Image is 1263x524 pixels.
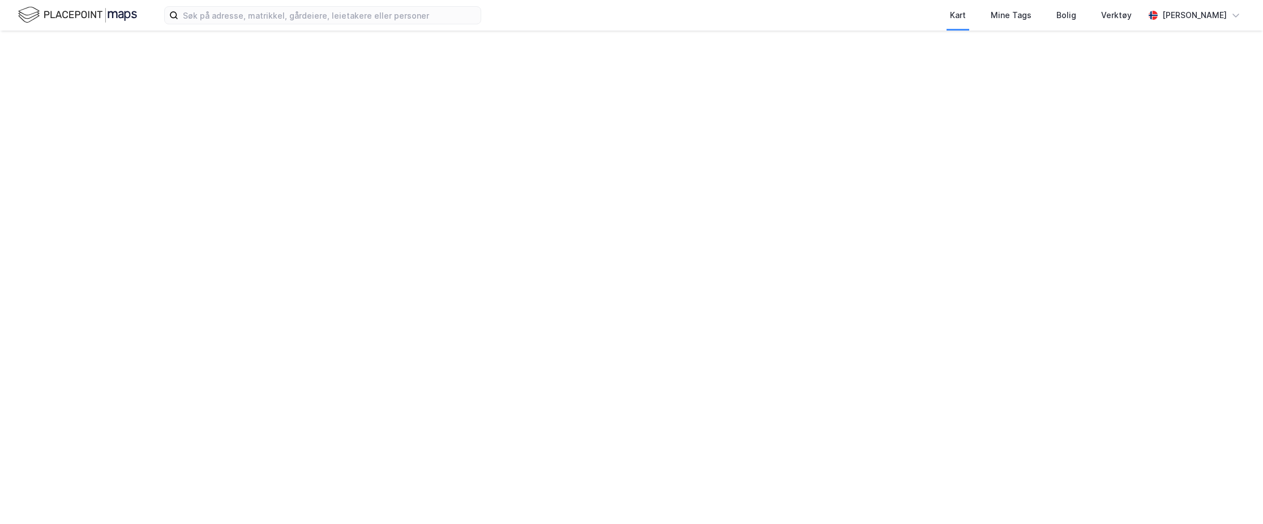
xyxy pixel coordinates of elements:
[1162,8,1227,22] div: [PERSON_NAME]
[178,7,481,24] input: Søk på adresse, matrikkel, gårdeiere, leietakere eller personer
[950,8,966,22] div: Kart
[1056,8,1076,22] div: Bolig
[18,5,137,25] img: logo.f888ab2527a4732fd821a326f86c7f29.svg
[1101,8,1132,22] div: Verktøy
[991,8,1031,22] div: Mine Tags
